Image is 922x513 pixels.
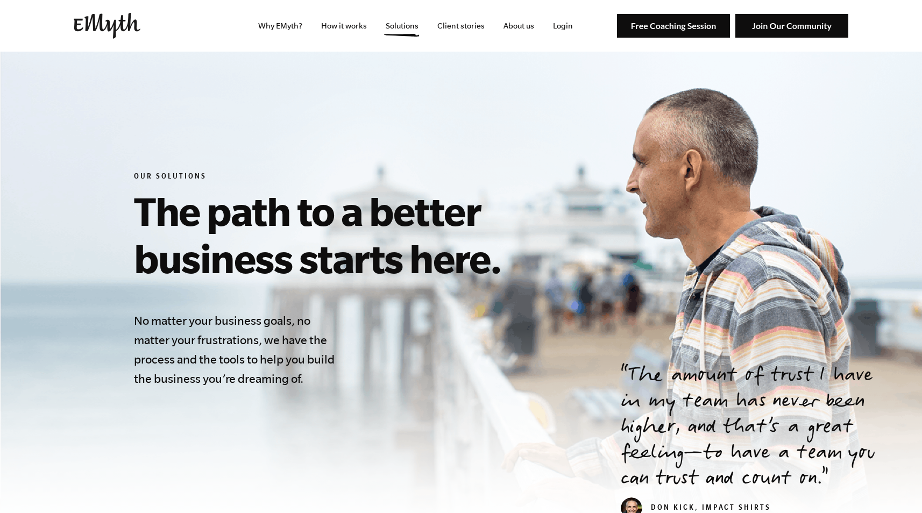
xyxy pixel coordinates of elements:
[621,364,896,493] p: The amount of trust I have in my team has never been higher, and that’s a great feeling—to have a...
[621,504,771,513] cite: Don Kick, Impact Shirts
[134,311,341,388] h4: No matter your business goals, no matter your frustrations, we have the process and the tools to ...
[134,172,625,183] h6: Our Solutions
[735,14,848,38] img: Join Our Community
[74,13,140,39] img: EMyth
[134,187,625,282] h1: The path to a better business starts here.
[617,14,730,38] img: Free Coaching Session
